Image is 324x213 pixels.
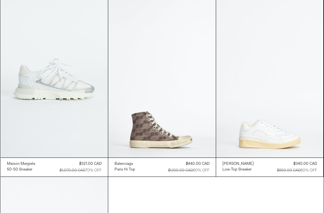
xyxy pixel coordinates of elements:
[222,167,252,172] div: Low-Top Sneaker
[85,168,102,173] div: 70% OFF
[115,167,135,172] a: Paris Hi Top
[79,161,102,167] div: $321.00 CAD
[301,168,317,173] div: 60% OFF
[277,168,301,173] div: $850.00 CAD
[115,161,133,167] div: Balenciaga
[168,168,193,173] div: $1,100.00 CAD
[7,167,32,172] div: 50-50 Sneaker
[186,161,209,167] div: $440.00 CAD
[193,168,209,173] div: 60% OFF
[115,161,135,167] a: Balenciaga
[293,161,317,167] div: $340.00 CAD
[59,168,85,173] div: $1,070.00 CAD
[7,161,35,167] a: Maison Margiela
[7,167,35,172] a: 50-50 Sneaker
[222,161,254,167] a: [PERSON_NAME]
[222,167,254,172] a: Low-Top Sneaker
